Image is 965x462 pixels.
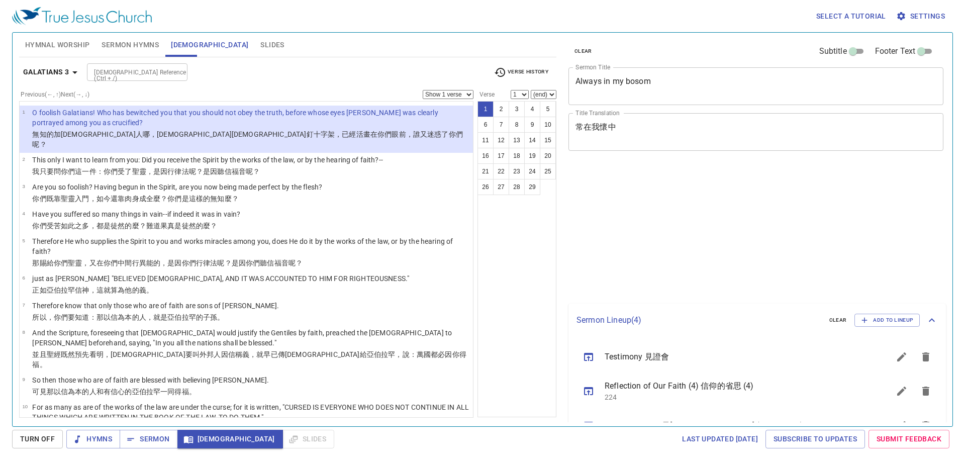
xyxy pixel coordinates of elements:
span: Last updated [DATE] [682,433,758,445]
wg1484: 因 [32,350,466,368]
iframe: from-child [564,161,870,300]
button: 14 [524,132,540,148]
button: 4 [524,101,540,117]
wg3440: ：你們受了 [96,167,260,175]
img: True Jesus Church [12,7,152,25]
p: 並且 [32,349,470,369]
span: Add to Lineup [861,316,913,325]
wg5124: 一件 [82,167,260,175]
button: 2 [493,101,509,117]
span: Turn Off [20,433,55,445]
p: Are you so foolish? Having begun in the Spirit, are you now being made perfect by the flesh? [32,182,322,192]
wg5118: ，都是徒然的 [89,222,218,230]
wg1343: 。 [146,286,153,294]
wg4270: ，已經活畫 [32,130,463,148]
p: 可見 [32,387,269,397]
wg3551: 呢？是因 [189,167,260,175]
wg2075: 這樣的 [189,195,239,203]
button: Verse History [488,65,554,80]
button: 16 [477,148,494,164]
wg2531: 亞伯拉罕 [47,286,153,294]
span: Subscribe to Updates [774,433,857,445]
wg1500: 麼？難道 [132,222,218,230]
button: Hymns [66,430,120,448]
span: Sermon [128,433,169,445]
wg1161: 聖經 [32,350,466,368]
wg5213: 聖靈 [68,259,303,267]
wg2041: 律法 [203,259,303,267]
span: 4 [22,211,25,216]
wg4270: 在你們 [32,130,463,148]
p: Have you suffered so many things in vain--if indeed it was in vain? [32,209,240,219]
wg4102: 為本 [118,313,224,321]
span: Verse History [494,66,548,78]
span: Testimony 見證會 [605,351,865,363]
wg1537: 的人，就是 [132,313,225,321]
wg1728: ，如今 [89,195,239,203]
wg4151: ，又 [82,259,303,267]
p: 我只要 [32,166,383,176]
wg5207: 。 [217,313,224,321]
wg4103: 亞伯拉罕 [132,388,196,396]
p: Therefore He who supplies the Spirit to you and works miracles among you, does He do it by the wo... [32,236,470,256]
button: 29 [524,179,540,195]
wg1722: 行 [132,259,303,267]
wg5101: 又迷惑了 [32,130,463,148]
wg1757: 。 [40,360,47,368]
a: Last updated [DATE] [678,430,762,448]
wg5216: 這 [75,167,260,175]
span: 1 [22,109,25,115]
p: Sermon Lineup ( 4 ) [576,314,821,326]
button: Settings [894,7,949,26]
button: 27 [493,179,509,195]
span: Reflection of Our Faith (4) 信仰的省思 (4) [605,380,865,392]
wg2005: 麼？你們是 [153,195,239,203]
button: 28 [509,179,525,195]
span: Slides [260,39,284,51]
span: Subtitle [819,45,847,57]
wg453: 加[DEMOGRAPHIC_DATA]人 [32,130,463,148]
button: 9 [524,117,540,133]
p: And the Scripture, foreseeing that [DEMOGRAPHIC_DATA] would justify the Gentiles by faith, preach... [32,328,470,348]
button: clear [568,45,598,57]
p: So then those who are of faith are blessed with believing [PERSON_NAME]. [32,375,269,385]
wg189: 信 [225,167,260,175]
p: 正如 [32,285,409,295]
wg1124: 既然預先看明 [32,350,466,368]
wg4102: 福音呢？ [232,167,260,175]
wg11: 信 [75,286,153,294]
span: Hymnal Worship [25,39,90,51]
span: clear [574,47,592,56]
wg3778: 以信 [104,313,225,321]
button: 23 [509,163,525,179]
button: 1 [477,101,494,117]
wg1411: 的，是因 [153,259,303,267]
textarea: Always in my bosom [575,76,936,96]
wg3788: 前 [32,130,463,148]
wg4100: 神 [82,286,153,294]
wg2596: ，誰 [32,130,463,148]
wg4275: ，[DEMOGRAPHIC_DATA] [32,350,466,368]
wg940: 你們 [32,130,463,148]
button: 15 [540,132,556,148]
button: 24 [524,163,540,179]
wg1537: 你們聽 [246,259,303,267]
span: 3 [22,183,25,189]
span: 7 [22,302,25,308]
label: Verse [477,91,495,98]
button: Sermon [120,430,177,448]
span: Footer Text [875,45,916,57]
span: 5 [22,238,25,243]
button: 10 [540,117,556,133]
button: 18 [509,148,525,164]
wg1489: 果真是 [160,222,217,230]
wg1500: 麼？ [203,222,217,230]
button: 5 [540,101,556,117]
input: Type Bible Reference [90,66,168,78]
p: For as many as are of the works of the law are under the curse; for it is written, "CURSED IS EVE... [32,402,470,422]
button: 26 [477,179,494,195]
p: O foolish Galatians! Who has bewitched you that you should not obey the truth, before whose eyes ... [32,108,470,128]
wg5547: 釘十字架 [32,130,463,148]
p: 你們既靠聖靈 [32,194,322,204]
button: 21 [477,163,494,179]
